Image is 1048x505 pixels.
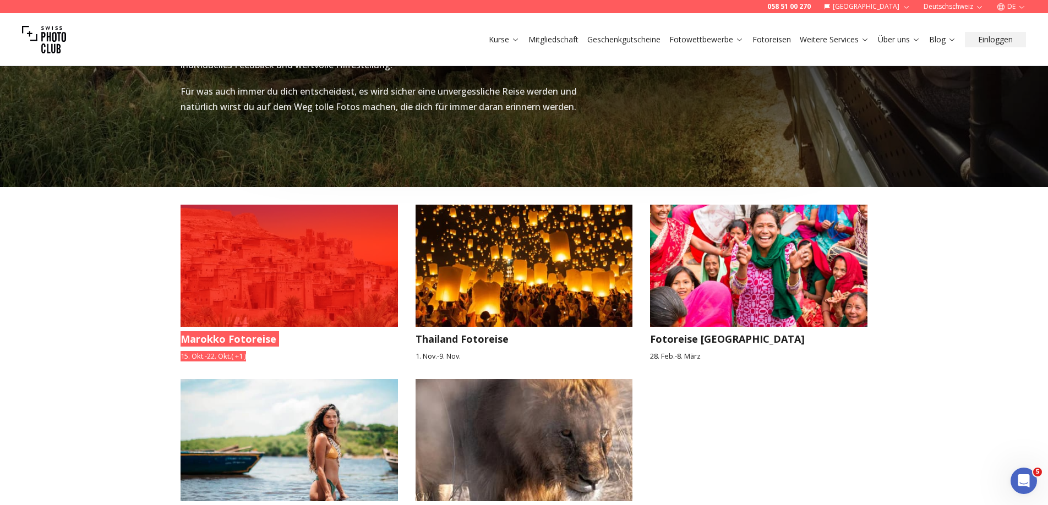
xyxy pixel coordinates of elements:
button: Fotoreisen [748,32,795,47]
img: Marokko Fotoreise [170,198,408,332]
a: Mitgliedschaft [528,34,578,45]
button: Fotowettbewerbe [665,32,748,47]
a: Marokko FotoreiseMarokko Fotoreise15. Okt.-22. Okt.( +1 ) [181,205,398,361]
a: Weitere Services [800,34,869,45]
img: Fotoreise Nepal [640,198,878,332]
h3: Fotoreise [GEOGRAPHIC_DATA] [650,331,867,347]
p: Für was auch immer du dich entscheidest, es wird sicher eine unvergessliche Reise werden und natü... [181,84,603,114]
button: Einloggen [965,32,1026,47]
img: Thailand Fotoreise [405,198,643,332]
a: Geschenkgutscheine [587,34,661,45]
small: 1. Nov. - 9. Nov. [416,351,633,361]
a: Fotoreise NepalFotoreise [GEOGRAPHIC_DATA]28. Feb.-8. März [650,205,867,361]
a: Fotowettbewerbe [669,34,744,45]
button: Blog [925,32,960,47]
small: 15. Okt. - 22. Okt. ( + 1 ) [181,351,398,361]
a: 058 51 00 270 [767,2,811,11]
button: Geschenkgutscheine [583,32,665,47]
img: Swiss photo club [22,18,66,62]
a: Über uns [878,34,920,45]
h3: Thailand Fotoreise [416,331,633,347]
a: Fotoreisen [752,34,791,45]
button: Kurse [484,32,524,47]
a: Kurse [489,34,520,45]
button: Über uns [874,32,925,47]
a: Blog [929,34,956,45]
span: 5 [1033,468,1042,476]
h3: Marokko Fotoreise [181,331,398,347]
iframe: Intercom live chat [1011,468,1037,494]
button: Mitgliedschaft [524,32,583,47]
a: Thailand FotoreiseThailand Fotoreise1. Nov.-9. Nov. [416,205,633,361]
small: 28. Feb. - 8. März [650,351,867,361]
button: Weitere Services [795,32,874,47]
